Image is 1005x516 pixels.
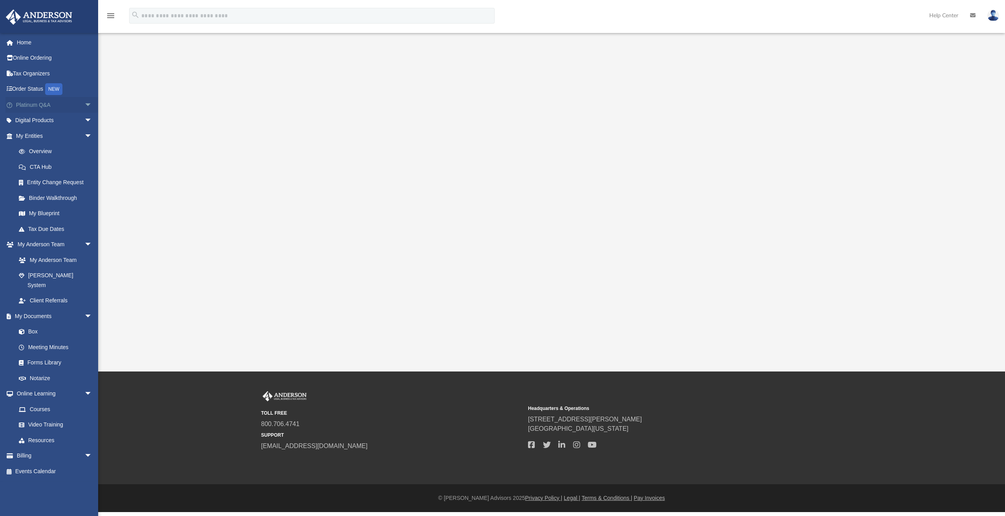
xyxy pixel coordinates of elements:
a: Online Learningarrow_drop_down [5,386,100,402]
img: Anderson Advisors Platinum Portal [4,9,75,25]
a: Events Calendar [5,463,104,479]
span: arrow_drop_down [84,128,100,144]
a: Digital Productsarrow_drop_down [5,113,104,128]
span: arrow_drop_down [84,308,100,324]
a: Billingarrow_drop_down [5,448,104,464]
span: arrow_drop_down [84,386,100,402]
a: Box [11,324,96,340]
a: Platinum Q&Aarrow_drop_down [5,97,104,113]
a: Terms & Conditions | [582,495,632,501]
a: [EMAIL_ADDRESS][DOMAIN_NAME] [261,443,367,449]
span: arrow_drop_down [84,113,100,129]
small: SUPPORT [261,432,523,439]
div: © [PERSON_NAME] Advisors 2025 [98,494,1005,502]
a: Client Referrals [11,293,100,309]
a: menu [106,15,115,20]
a: Privacy Policy | [525,495,563,501]
a: Resources [11,432,100,448]
a: Entity Change Request [11,175,104,190]
a: Overview [11,144,104,159]
a: Meeting Minutes [11,339,100,355]
a: My Anderson Teamarrow_drop_down [5,237,100,253]
a: CTA Hub [11,159,104,175]
a: Video Training [11,417,96,433]
a: My Blueprint [11,206,100,221]
a: Home [5,35,104,50]
a: Tax Organizers [5,66,104,81]
a: Order StatusNEW [5,81,104,97]
a: My Anderson Team [11,252,96,268]
small: TOLL FREE [261,410,523,417]
small: Headquarters & Operations [528,405,789,412]
a: Courses [11,401,100,417]
a: Pay Invoices [634,495,665,501]
a: Notarize [11,370,100,386]
span: arrow_drop_down [84,97,100,113]
a: Binder Walkthrough [11,190,104,206]
span: arrow_drop_down [84,237,100,253]
a: Tax Due Dates [11,221,104,237]
img: Anderson Advisors Platinum Portal [261,391,308,401]
i: search [131,11,140,19]
a: Online Ordering [5,50,104,66]
i: menu [106,11,115,20]
a: My Documentsarrow_drop_down [5,308,100,324]
a: Legal | [564,495,580,501]
a: 800.706.4741 [261,421,300,427]
a: [STREET_ADDRESS][PERSON_NAME] [528,416,642,423]
img: User Pic [987,10,999,21]
a: [GEOGRAPHIC_DATA][US_STATE] [528,425,629,432]
a: Forms Library [11,355,96,371]
div: NEW [45,83,62,95]
span: arrow_drop_down [84,448,100,464]
a: [PERSON_NAME] System [11,268,100,293]
a: My Entitiesarrow_drop_down [5,128,104,144]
